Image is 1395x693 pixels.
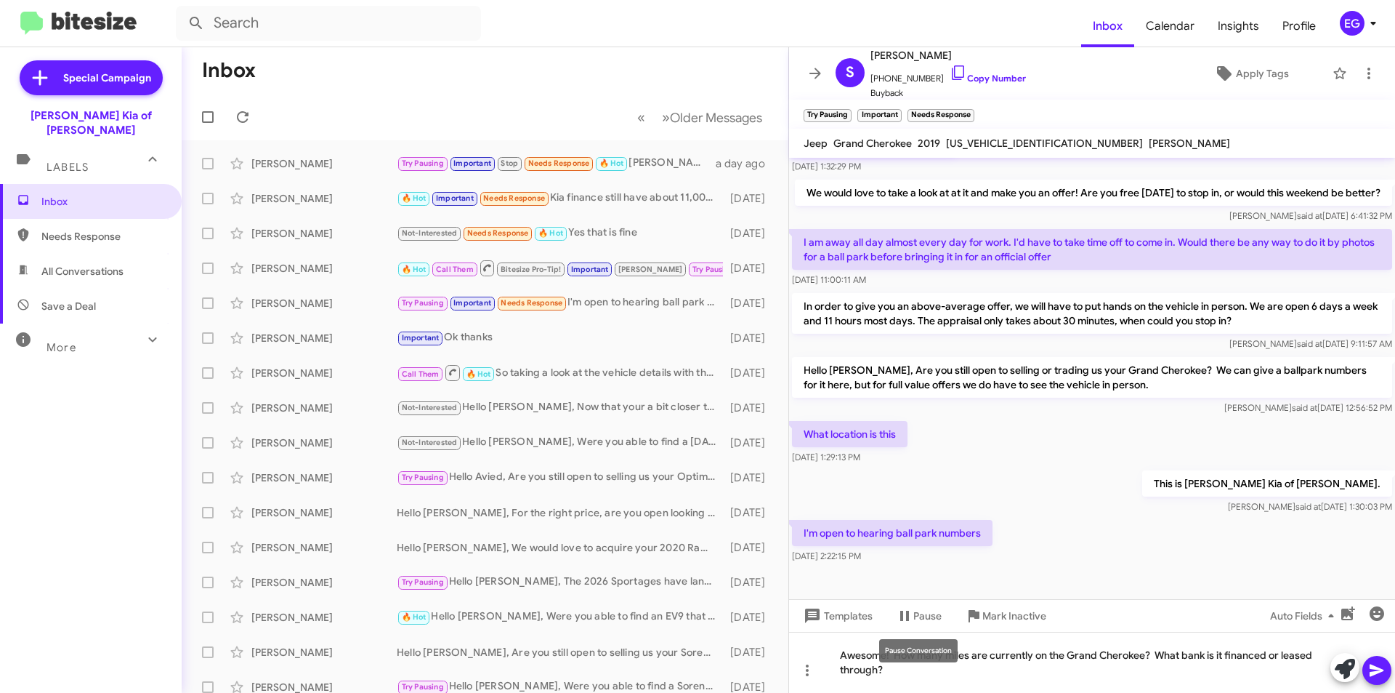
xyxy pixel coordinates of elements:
[436,193,474,203] span: Important
[723,401,777,415] div: [DATE]
[397,434,723,451] div: Hello [PERSON_NAME], Were you able to find a [DATE] that fit your needs?
[884,603,953,629] button: Pause
[953,603,1058,629] button: Mark Inactive
[723,261,777,276] div: [DATE]
[251,470,397,485] div: [PERSON_NAME]
[618,265,683,274] span: [PERSON_NAME]
[792,550,861,561] span: [DATE] 2:22:15 PM
[1258,603,1351,629] button: Auto Fields
[723,575,777,590] div: [DATE]
[1327,11,1379,36] button: EG
[501,298,562,308] span: Needs Response
[662,108,670,127] span: »
[1297,210,1322,221] span: said at
[453,298,491,308] span: Important
[628,103,654,132] button: Previous
[918,137,940,150] span: 2019
[870,47,1026,64] span: [PERSON_NAME]
[402,228,458,238] span: Not-Interested
[792,229,1392,270] p: I am away all day almost every day for work. I'd have to take time off to come in. Would there be...
[251,575,397,590] div: [PERSON_NAME]
[251,540,397,555] div: [PERSON_NAME]
[670,110,762,126] span: Older Messages
[879,639,958,662] div: Pause Conversation
[1206,5,1271,47] a: Insights
[397,225,723,241] div: Yes that is fine
[792,357,1392,398] p: Hello [PERSON_NAME], Are you still open to selling or trading us your Grand Cherokee? We can give...
[402,612,426,622] span: 🔥 Hot
[402,577,444,587] span: Try Pausing
[41,264,124,279] span: All Conversations
[792,452,860,462] span: [DATE] 1:29:13 PM
[1149,137,1230,150] span: [PERSON_NAME]
[251,296,397,311] div: [PERSON_NAME]
[538,228,563,238] span: 🔥 Hot
[397,399,723,416] div: Hello [PERSON_NAME], Now that your a bit closer to your lease end, would you consider an early up...
[716,156,777,171] div: a day ago
[397,190,723,207] div: Kia finance still have about 11,000 left on loan. Miles I have yo check.
[436,265,474,274] span: Call Them
[1295,501,1321,512] span: said at
[792,161,861,172] span: [DATE] 1:32:29 PM
[792,293,1392,334] p: In order to give you an above-average offer, we will have to put hands on the vehicle in person. ...
[397,645,723,660] div: Hello [PERSON_NAME], Are you still open to selling us your Sorento for the right price?
[251,226,397,241] div: [PERSON_NAME]
[1081,5,1134,47] a: Inbox
[20,60,163,95] a: Special Campaign
[1297,338,1322,349] span: said at
[792,421,907,447] p: What location is this
[402,333,440,343] span: Important
[723,645,777,660] div: [DATE]
[653,103,771,132] button: Next
[466,369,491,379] span: 🔥 Hot
[251,261,397,276] div: [PERSON_NAME]
[789,632,1395,693] div: Awesome! How many miles are currently on the Grand Cherokee? What bank is it financed or leased t...
[402,403,458,412] span: Not-Interested
[1229,338,1392,349] span: [PERSON_NAME] [DATE] 9:11:57 AM
[251,436,397,450] div: [PERSON_NAME]
[46,341,76,354] span: More
[251,331,397,345] div: [PERSON_NAME]
[397,259,723,277] div: Sounds good just let me know when works best for you!
[453,159,491,168] span: Important
[251,645,397,660] div: [PERSON_NAME]
[41,229,165,244] span: Needs Response
[397,505,723,520] div: Hello [PERSON_NAME], For the right price, are you open looking to sell your Sportage?
[251,401,397,415] div: [PERSON_NAME]
[1270,603,1340,629] span: Auto Fields
[397,469,723,486] div: Hello Avied, Are you still open to selling us your Optima for the right price?
[251,191,397,206] div: [PERSON_NAME]
[723,470,777,485] div: [DATE]
[397,329,723,346] div: Ok thanks
[251,505,397,520] div: [PERSON_NAME]
[795,180,1392,206] p: We would love to take a look at at it and make you an offer! Are you free [DATE] to stop in, or w...
[176,6,481,41] input: Search
[801,603,873,629] span: Templates
[402,473,444,482] span: Try Pausing
[1142,470,1392,497] p: This is [PERSON_NAME] Kia of [PERSON_NAME].
[528,159,590,168] span: Needs Response
[792,274,866,285] span: [DATE] 11:00:11 AM
[723,366,777,380] div: [DATE]
[792,520,992,546] p: I'm open to hearing ball park numbers
[1292,402,1317,413] span: said at
[804,137,828,150] span: Jeep
[402,193,426,203] span: 🔥 Hot
[41,299,96,313] span: Save a Deal
[789,603,884,629] button: Templates
[46,161,89,174] span: Labels
[1271,5,1327,47] a: Profile
[1176,60,1325,87] button: Apply Tags
[251,610,397,625] div: [PERSON_NAME]
[402,298,444,308] span: Try Pausing
[1236,60,1289,87] span: Apply Tags
[571,265,609,274] span: Important
[1229,210,1392,221] span: [PERSON_NAME] [DATE] 6:41:32 PM
[907,109,974,122] small: Needs Response
[397,540,723,555] div: Hello [PERSON_NAME], We would love to acquire your 2020 Ram 1500 for our pre owned lot. For the r...
[982,603,1046,629] span: Mark Inactive
[723,296,777,311] div: [DATE]
[723,191,777,206] div: [DATE]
